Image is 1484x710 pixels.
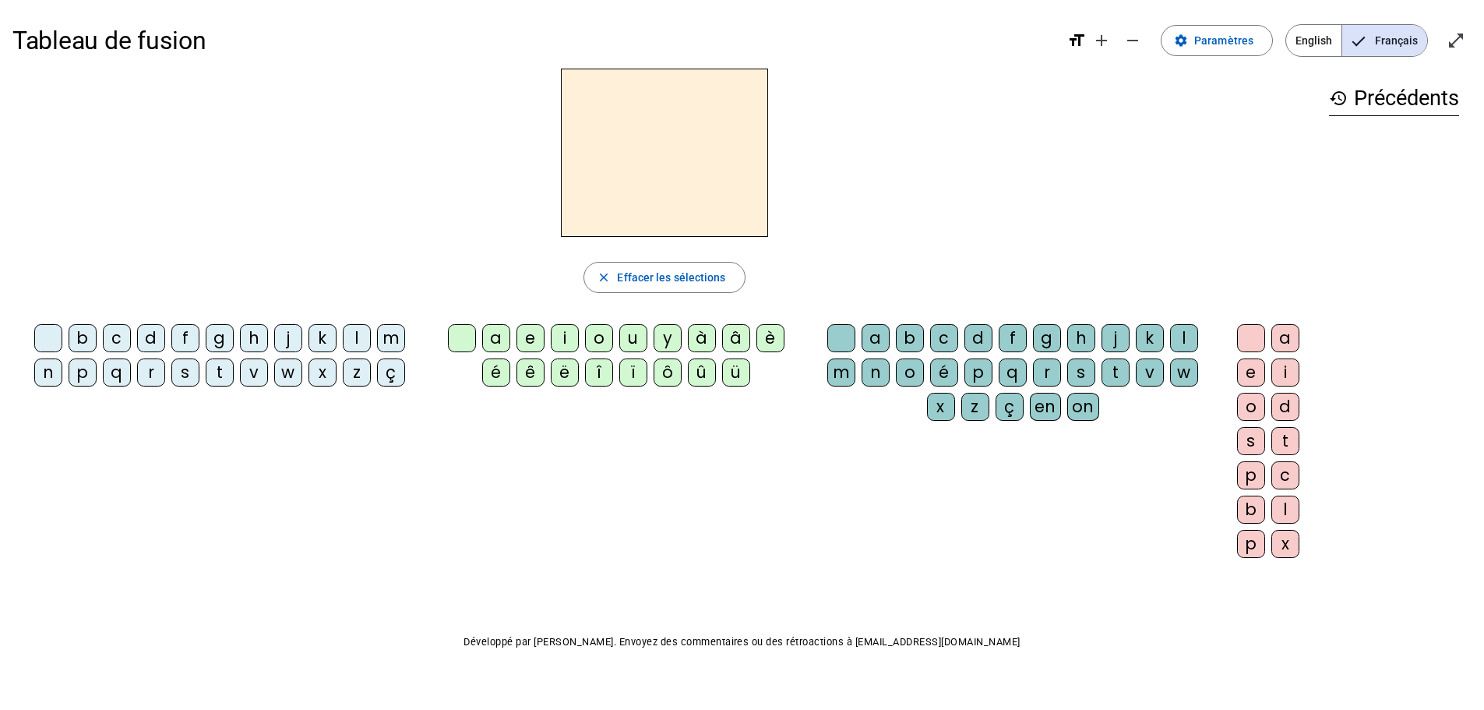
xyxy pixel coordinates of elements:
div: e [1237,359,1265,387]
div: î [585,359,613,387]
div: â [722,324,750,352]
div: j [1102,324,1130,352]
div: ü [722,359,750,387]
div: r [137,359,165,387]
div: x [308,359,337,387]
div: d [1271,393,1299,421]
mat-icon: open_in_full [1447,31,1465,50]
mat-button-toggle-group: Language selection [1285,24,1428,57]
div: a [862,324,890,352]
div: w [1170,359,1198,387]
div: ê [516,359,545,387]
div: t [206,359,234,387]
button: Paramètres [1161,25,1273,56]
div: é [482,359,510,387]
div: x [1271,530,1299,558]
mat-icon: settings [1174,34,1188,48]
mat-icon: format_size [1067,31,1086,50]
div: d [964,324,992,352]
span: Français [1342,25,1427,56]
div: b [1237,496,1265,524]
div: n [862,359,890,387]
div: l [343,324,371,352]
div: r [1033,359,1061,387]
div: ç [377,359,405,387]
div: t [1271,427,1299,455]
div: k [308,324,337,352]
div: ç [996,393,1024,421]
div: q [103,359,131,387]
div: i [1271,359,1299,387]
button: Diminuer la taille de la police [1117,25,1148,56]
div: p [1237,530,1265,558]
div: u [619,324,647,352]
div: à [688,324,716,352]
div: s [1237,427,1265,455]
div: ô [654,359,682,387]
h3: Précédents [1329,81,1459,116]
mat-icon: remove [1123,31,1142,50]
div: x [927,393,955,421]
p: Développé par [PERSON_NAME]. Envoyez des commentaires ou des rétroactions à [EMAIL_ADDRESS][DOMAI... [12,633,1472,652]
span: Effacer les sélections [617,268,725,287]
div: d [137,324,165,352]
div: t [1102,359,1130,387]
span: Paramètres [1194,31,1253,50]
div: v [1136,359,1164,387]
div: b [69,324,97,352]
div: c [103,324,131,352]
div: p [1237,461,1265,489]
div: y [654,324,682,352]
div: z [343,359,371,387]
div: s [1067,359,1095,387]
mat-icon: add [1092,31,1111,50]
div: z [961,393,989,421]
div: p [964,359,992,387]
div: m [827,359,855,387]
div: k [1136,324,1164,352]
h1: Tableau de fusion [12,16,1055,65]
div: j [274,324,302,352]
div: v [240,359,268,387]
div: o [896,359,924,387]
mat-icon: history [1329,89,1348,108]
div: g [206,324,234,352]
div: q [999,359,1027,387]
div: c [930,324,958,352]
div: l [1271,496,1299,524]
div: o [1237,393,1265,421]
div: n [34,359,62,387]
div: a [1271,324,1299,352]
div: w [274,359,302,387]
div: l [1170,324,1198,352]
div: û [688,359,716,387]
div: é [930,359,958,387]
div: a [482,324,510,352]
div: m [377,324,405,352]
div: g [1033,324,1061,352]
div: b [896,324,924,352]
div: è [756,324,784,352]
button: Augmenter la taille de la police [1086,25,1117,56]
div: en [1030,393,1061,421]
div: ë [551,359,579,387]
div: f [171,324,199,352]
div: i [551,324,579,352]
div: h [1067,324,1095,352]
div: on [1067,393,1099,421]
div: ï [619,359,647,387]
div: p [69,359,97,387]
div: e [516,324,545,352]
div: f [999,324,1027,352]
div: c [1271,461,1299,489]
div: o [585,324,613,352]
span: English [1286,25,1341,56]
div: h [240,324,268,352]
mat-icon: close [597,270,611,284]
button: Effacer les sélections [583,262,745,293]
div: s [171,359,199,387]
button: Entrer en plein écran [1440,25,1472,56]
